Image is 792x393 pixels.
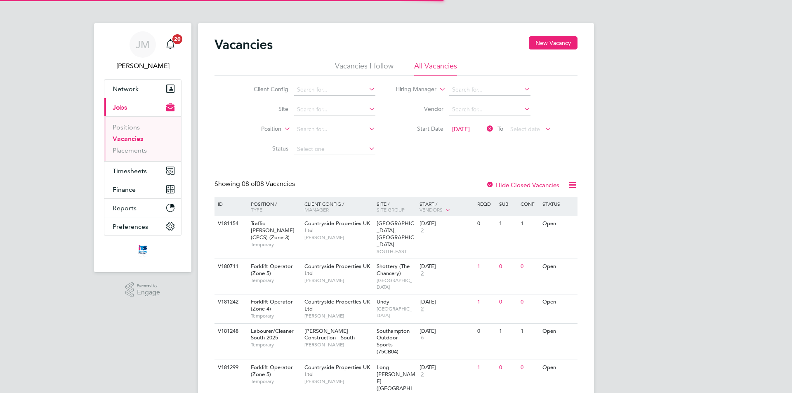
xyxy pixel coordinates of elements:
label: Site [241,105,288,113]
span: [PERSON_NAME] Construction - South [304,327,355,341]
div: Showing [214,180,297,188]
label: Position [234,125,281,133]
div: 0 [475,216,497,231]
a: Vacancies [113,135,143,143]
span: 20 [172,34,182,44]
div: Status [540,197,576,211]
input: Search for... [449,104,530,115]
span: Timesheets [113,167,147,175]
div: V181248 [216,324,245,339]
input: Search for... [294,104,375,115]
span: 2 [420,227,425,234]
div: Open [540,259,576,274]
a: Go to home page [104,244,181,257]
span: [PERSON_NAME] [304,277,372,284]
span: Manager [304,206,329,213]
div: 0 [475,324,497,339]
span: To [495,123,506,134]
span: [PERSON_NAME] [304,234,372,241]
input: Search for... [294,84,375,96]
a: Positions [113,123,140,131]
span: Forklift Operator (Zone 5) [251,263,293,277]
label: Hide Closed Vacancies [486,181,559,189]
div: Open [540,324,576,339]
span: 08 Vacancies [242,180,295,188]
span: Joe Melmoth [104,61,181,71]
span: Forklift Operator (Zone 4) [251,298,293,312]
span: Type [251,206,262,213]
span: [PERSON_NAME] [304,341,372,348]
span: 6 [420,334,425,341]
button: Reports [104,199,181,217]
button: Timesheets [104,162,181,180]
div: Reqd [475,197,497,211]
span: Vendors [420,206,443,213]
span: Temporary [251,341,300,348]
span: [DATE] [452,125,470,133]
span: Countryside Properties UK Ltd [304,263,370,277]
span: Network [113,85,139,93]
div: 0 [497,360,519,375]
label: Hiring Manager [389,85,436,94]
span: Southampton Outdoor Sports (75CB04) [377,327,410,355]
div: Open [540,216,576,231]
button: New Vacancy [529,36,577,49]
button: Jobs [104,98,181,116]
span: Undy [377,298,389,305]
label: Status [241,145,288,152]
div: 0 [497,259,519,274]
div: V181299 [216,360,245,375]
div: [DATE] [420,220,473,227]
span: 2 [420,306,425,313]
div: [DATE] [420,364,473,371]
div: 0 [497,294,519,310]
span: JM [136,39,150,50]
div: Open [540,360,576,375]
span: 2 [420,270,425,277]
span: Forklift Operator (Zone 5) [251,364,293,378]
div: ID [216,197,245,211]
nav: Main navigation [94,23,191,272]
span: Site Group [377,206,405,213]
div: 1 [497,216,519,231]
div: Open [540,294,576,310]
span: Temporary [251,241,300,248]
span: Temporary [251,378,300,385]
span: Temporary [251,277,300,284]
div: 1 [475,360,497,375]
div: 1 [475,259,497,274]
span: Engage [137,289,160,296]
div: Position / [245,197,302,217]
label: Start Date [396,125,443,132]
span: Powered by [137,282,160,289]
div: [DATE] [420,328,473,335]
input: Search for... [449,84,530,96]
label: Vendor [396,105,443,113]
span: 2 [420,371,425,378]
div: 1 [519,324,540,339]
span: [GEOGRAPHIC_DATA] [377,306,416,318]
div: Site / [375,197,418,217]
a: Powered byEngage [125,282,160,298]
img: itsconstruction-logo-retina.png [137,244,148,257]
a: Placements [113,146,147,154]
button: Preferences [104,217,181,235]
span: Countryside Properties UK Ltd [304,220,370,234]
li: All Vacancies [414,61,457,76]
div: Start / [417,197,475,217]
span: Temporary [251,313,300,319]
div: 0 [519,360,540,375]
h2: Vacancies [214,36,273,53]
span: [PERSON_NAME] [304,378,372,385]
a: 20 [162,31,179,58]
div: [DATE] [420,263,473,270]
button: Network [104,80,181,98]
span: Shottery (The Chancery) [377,263,410,277]
span: Traffic [PERSON_NAME] (CPCS) (Zone 3) [251,220,295,241]
button: Finance [104,180,181,198]
span: Select date [510,125,540,133]
div: Sub [497,197,519,211]
div: 1 [519,216,540,231]
input: Search for... [294,124,375,135]
span: SOUTH-EAST [377,248,416,255]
